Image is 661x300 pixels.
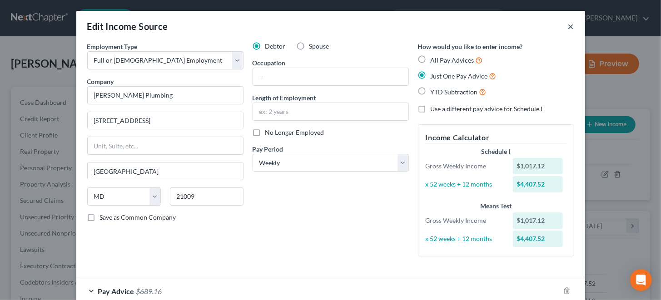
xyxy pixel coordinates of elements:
[136,287,162,295] span: $689.16
[253,93,316,103] label: Length of Employment
[87,86,244,104] input: Search company by name...
[431,88,478,96] span: YTD Subtraction
[253,145,283,153] span: Pay Period
[265,128,324,136] span: No Longer Employed
[87,78,114,85] span: Company
[87,43,138,50] span: Employment Type
[253,103,408,120] input: ex: 2 years
[426,202,567,211] div: Means Test
[421,162,509,171] div: Gross Weekly Income
[421,234,509,243] div: x 52 weeks ÷ 12 months
[265,42,286,50] span: Debtor
[513,231,563,247] div: $4,407.52
[418,42,523,51] label: How would you like to enter income?
[431,56,474,64] span: All Pay Advices
[513,176,563,192] div: $4,407.52
[421,216,509,225] div: Gross Weekly Income
[253,58,286,68] label: Occupation
[88,137,243,154] input: Unit, Suite, etc...
[421,180,509,189] div: x 52 weeks ÷ 12 months
[88,112,243,129] input: Enter address...
[100,213,176,221] span: Save as Common Company
[88,162,243,180] input: Enter city...
[431,105,543,113] span: Use a different pay advice for Schedule I
[253,68,408,85] input: --
[513,212,563,229] div: $1,017.12
[170,187,244,206] input: Enter zip...
[630,269,652,291] div: Open Intercom Messenger
[426,147,567,156] div: Schedule I
[513,158,563,174] div: $1,017.12
[98,287,134,295] span: Pay Advice
[568,21,574,32] button: ×
[431,72,488,80] span: Just One Pay Advice
[87,20,168,33] div: Edit Income Source
[426,132,567,143] h5: Income Calculator
[309,42,329,50] span: Spouse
